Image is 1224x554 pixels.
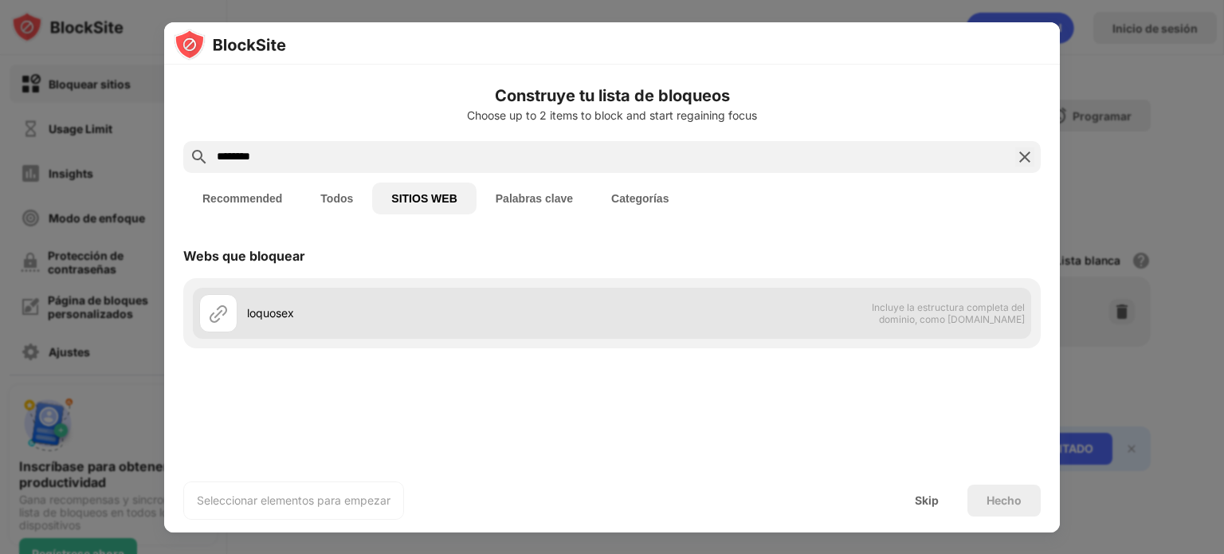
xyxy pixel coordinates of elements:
[915,494,939,507] div: Skip
[183,248,305,264] div: Webs que bloquear
[247,305,612,321] div: loquosex
[301,183,372,214] button: Todos
[592,183,688,214] button: Categorías
[183,183,301,214] button: Recommended
[1015,147,1034,167] img: search-close
[209,304,228,323] img: url.svg
[190,147,209,167] img: search.svg
[197,493,390,509] div: Seleccionar elementos para empezar
[372,183,476,214] button: SITIOS WEB
[861,301,1025,325] span: Incluye la estructura completa del dominio, como [DOMAIN_NAME]
[183,84,1041,108] h6: Construye tu lista de bloqueos
[174,29,286,61] img: logo-blocksite.svg
[477,183,592,214] button: Palabras clave
[183,109,1041,122] div: Choose up to 2 items to block and start regaining focus
[987,494,1022,507] div: Hecho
